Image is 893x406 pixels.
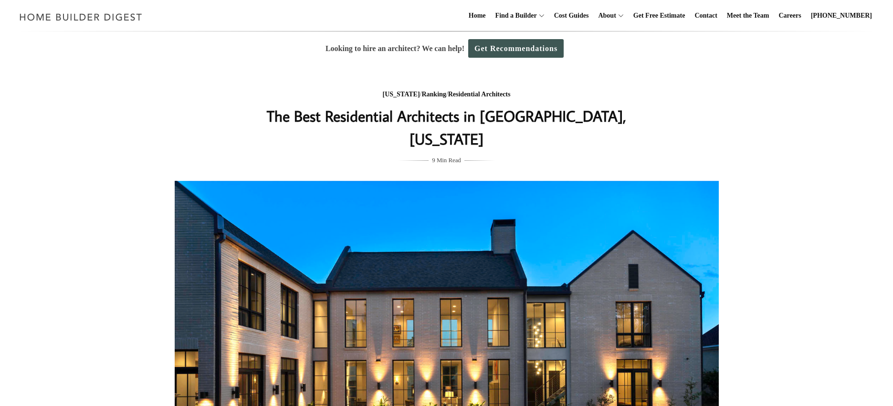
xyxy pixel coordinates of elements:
[550,0,593,31] a: Cost Guides
[630,0,689,31] a: Get Free Estimate
[383,91,420,98] a: [US_STATE]
[492,0,537,31] a: Find a Builder
[448,91,511,98] a: Residential Architects
[256,104,637,150] h1: The Best Residential Architects in [GEOGRAPHIC_DATA], [US_STATE]
[775,0,805,31] a: Careers
[432,155,461,166] span: 9 Min Read
[723,0,773,31] a: Meet the Team
[256,89,637,101] div: / /
[421,91,446,98] a: Ranking
[15,8,147,26] img: Home Builder Digest
[468,39,564,58] a: Get Recommendations
[594,0,616,31] a: About
[691,0,721,31] a: Contact
[807,0,876,31] a: [PHONE_NUMBER]
[465,0,490,31] a: Home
